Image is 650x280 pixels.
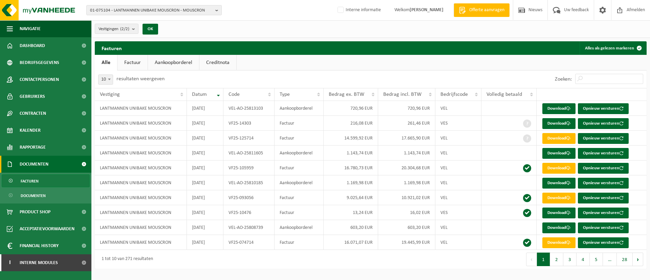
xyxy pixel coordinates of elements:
[187,160,223,175] td: [DATE]
[275,235,324,250] td: Factuur
[603,253,617,266] span: …
[378,101,435,116] td: 720,96 EUR
[577,253,590,266] button: 4
[578,133,629,144] button: Opnieuw versturen
[578,148,629,159] button: Opnieuw versturen
[378,235,435,250] td: 19.445,99 EUR
[454,3,510,17] a: Offerte aanvragen
[20,237,59,254] span: Financial History
[324,220,378,235] td: 603,20 EUR
[578,208,629,218] button: Opnieuw versturen
[95,235,187,250] td: LANTMANNEN UNIBAKE MOUSCRON
[410,7,443,13] strong: [PERSON_NAME]
[324,146,378,160] td: 1.143,74 EUR
[435,235,481,250] td: VEL
[187,146,223,160] td: [DATE]
[542,148,576,159] a: Download
[275,131,324,146] td: Factuur
[578,222,629,233] button: Opnieuw versturen
[563,253,577,266] button: 3
[578,193,629,203] button: Opnieuw versturen
[378,146,435,160] td: 1.143,74 EUR
[486,92,522,97] span: Volledig betaald
[578,103,629,114] button: Opnieuw versturen
[148,55,199,70] a: Aankoopborderel
[229,92,240,97] span: Code
[324,160,378,175] td: 16.780,73 EUR
[275,190,324,205] td: Factuur
[378,160,435,175] td: 20.304,68 EUR
[280,92,290,97] span: Type
[590,253,603,266] button: 5
[95,205,187,220] td: LANTMANNEN UNIBAKE MOUSCRON
[526,253,537,266] button: Previous
[192,92,207,97] span: Datum
[578,178,629,189] button: Opnieuw versturen
[20,71,59,88] span: Contactpersonen
[275,116,324,131] td: Factuur
[324,131,378,146] td: 14.599,92 EUR
[468,7,506,14] span: Offerte aanvragen
[275,220,324,235] td: Aankoopborderel
[95,101,187,116] td: LANTMANNEN UNIBAKE MOUSCRON
[223,190,275,205] td: VF25-093056
[20,220,74,237] span: Acceptatievoorwaarden
[21,175,39,188] span: Facturen
[223,146,275,160] td: VEL-AO-25811605
[223,175,275,190] td: VEL-AO-25810185
[120,27,129,31] count: (2/2)
[20,88,45,105] span: Gebruikers
[378,116,435,131] td: 261,46 EUR
[95,146,187,160] td: LANTMANNEN UNIBAKE MOUSCRON
[117,55,148,70] a: Factuur
[378,175,435,190] td: 1.169,98 EUR
[435,131,481,146] td: VEL
[378,131,435,146] td: 17.665,90 EUR
[378,205,435,220] td: 16,02 EUR
[324,101,378,116] td: 720,96 EUR
[223,116,275,131] td: VF25-14303
[223,101,275,116] td: VEL-AO-25813103
[336,5,381,15] label: Interne informatie
[435,101,481,116] td: VEL
[187,235,223,250] td: [DATE]
[95,116,187,131] td: LANTMANNEN UNIBAKE MOUSCRON
[542,163,576,174] a: Download
[187,101,223,116] td: [DATE]
[95,24,138,34] button: Vestigingen(2/2)
[555,77,572,82] label: Zoeken:
[550,253,563,266] button: 2
[223,220,275,235] td: VEL-AO-25808739
[187,131,223,146] td: [DATE]
[95,131,187,146] td: LANTMANNEN UNIBAKE MOUSCRON
[20,54,59,71] span: Bedrijfsgegevens
[440,92,468,97] span: Bedrijfscode
[95,55,117,70] a: Alle
[187,220,223,235] td: [DATE]
[275,205,324,220] td: Factuur
[578,163,629,174] button: Opnieuw versturen
[223,235,275,250] td: VF25-074714
[116,76,165,82] label: resultaten weergeven
[275,160,324,175] td: Factuur
[435,160,481,175] td: VEL
[2,174,90,187] a: Facturen
[435,175,481,190] td: VEL
[378,220,435,235] td: 603,20 EUR
[187,205,223,220] td: [DATE]
[542,208,576,218] a: Download
[20,203,50,220] span: Product Shop
[324,190,378,205] td: 9.025,64 EUR
[324,116,378,131] td: 216,08 EUR
[578,118,629,129] button: Opnieuw versturen
[223,131,275,146] td: VF25-125714
[324,235,378,250] td: 16.071,07 EUR
[542,118,576,129] a: Download
[275,101,324,116] td: Aankoopborderel
[537,253,550,266] button: 1
[435,220,481,235] td: VEL
[187,116,223,131] td: [DATE]
[7,254,13,271] span: I
[187,190,223,205] td: [DATE]
[98,253,153,265] div: 1 tot 10 van 271 resultaten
